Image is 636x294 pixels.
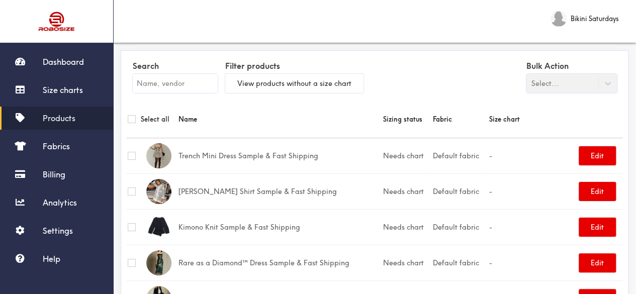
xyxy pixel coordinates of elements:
[43,226,73,236] span: Settings
[43,254,60,264] span: Help
[551,11,567,27] img: Bikini Saturdays
[43,169,65,179] span: Billing
[43,85,83,95] span: Size charts
[43,57,84,67] span: Dashboard
[43,113,75,123] span: Products
[43,141,70,151] span: Fabrics
[43,198,77,208] span: Analytics
[571,13,619,24] span: Bikini Saturdays
[19,8,95,35] img: Robosize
